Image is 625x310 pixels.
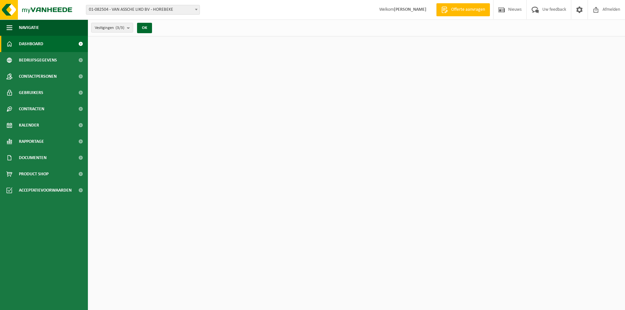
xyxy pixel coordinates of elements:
a: Offerte aanvragen [436,3,490,16]
span: 01-082504 - VAN ASSCHE LIKO BV - HOREBEKE [86,5,200,14]
span: Gebruikers [19,85,43,101]
button: OK [137,23,152,33]
span: Documenten [19,150,47,166]
span: Dashboard [19,36,43,52]
span: Offerte aanvragen [450,7,487,13]
span: Product Shop [19,166,49,182]
span: Kalender [19,117,39,133]
button: Vestigingen(3/3) [91,23,133,33]
span: Contactpersonen [19,68,57,85]
span: Rapportage [19,133,44,150]
span: Navigatie [19,20,39,36]
span: Bedrijfsgegevens [19,52,57,68]
count: (3/3) [116,26,124,30]
span: 01-082504 - VAN ASSCHE LIKO BV - HOREBEKE [86,5,200,15]
span: Vestigingen [95,23,124,33]
span: Contracten [19,101,44,117]
span: Acceptatievoorwaarden [19,182,72,198]
strong: [PERSON_NAME] [394,7,426,12]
